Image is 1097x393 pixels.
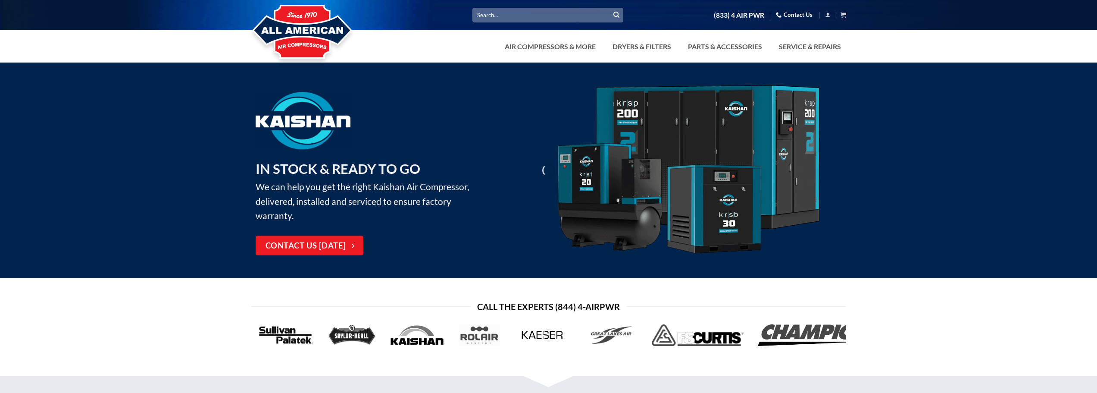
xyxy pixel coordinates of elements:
a: Login [825,9,831,20]
a: Dryers & Filters [607,38,676,55]
a: Parts & Accessories [683,38,767,55]
img: Kaishan [256,92,350,149]
a: Contact Us [DATE] [256,236,363,256]
button: Submit [610,9,623,22]
span: Contact Us [DATE] [266,240,346,252]
a: Service & Repairs [774,38,846,55]
a: View cart [841,9,846,20]
a: (833) 4 AIR PWR [714,8,764,23]
a: Contact Us [776,8,813,22]
p: We can help you get the right Kaishan Air Compressor, delivered, installed and serviced to ensure... [256,158,482,223]
img: Kaishan [555,85,822,256]
a: Air Compressors & More [500,38,601,55]
input: Search… [472,8,623,22]
strong: IN STOCK & READY TO GO [256,160,420,177]
span: Call the Experts (844) 4-AirPwr [477,300,620,314]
